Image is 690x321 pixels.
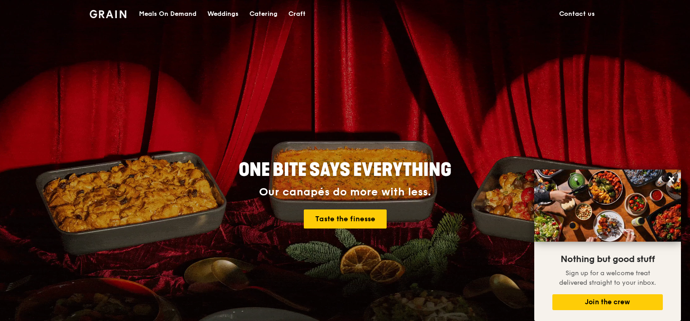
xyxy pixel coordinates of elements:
[239,159,451,181] span: ONE BITE SAYS EVERYTHING
[534,170,681,242] img: DSC07876-Edit02-Large.jpeg
[559,269,656,287] span: Sign up for a welcome treat delivered straight to your inbox.
[244,0,283,28] a: Catering
[561,254,655,265] span: Nothing but good stuff
[552,294,663,310] button: Join the crew
[283,0,311,28] a: Craft
[207,0,239,28] div: Weddings
[90,10,126,18] img: Grain
[288,0,306,28] div: Craft
[139,0,196,28] div: Meals On Demand
[202,0,244,28] a: Weddings
[182,186,508,199] div: Our canapés do more with less.
[304,209,387,229] a: Taste the finesse
[664,172,679,186] button: Close
[249,0,278,28] div: Catering
[554,0,600,28] a: Contact us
